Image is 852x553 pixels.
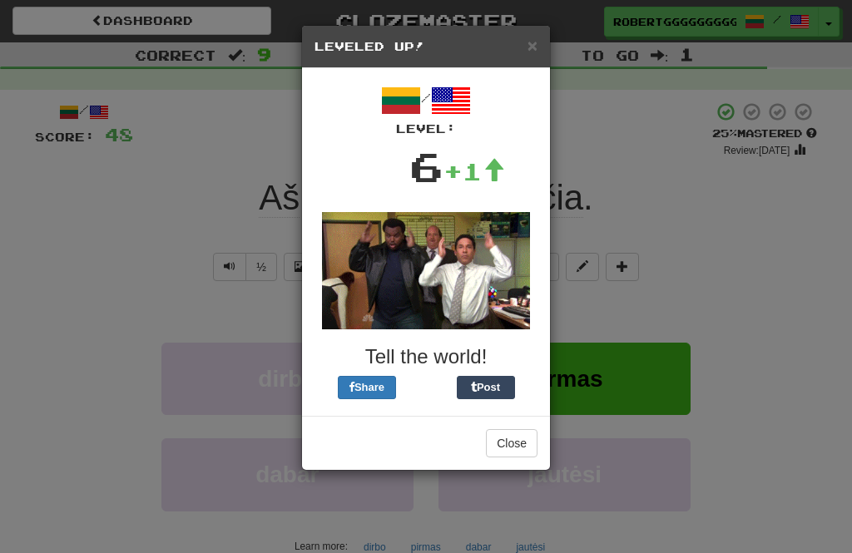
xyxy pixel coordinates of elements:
div: / [315,81,537,137]
button: Close [528,37,537,54]
h3: Tell the world! [315,346,537,368]
div: +1 [443,155,505,188]
button: Share [338,376,396,399]
img: office-a80e9430007fca076a14268f5cfaac02a5711bd98b344892871d2edf63981756.gif [322,212,530,329]
iframe: X Post Button [396,376,457,399]
button: Close [486,429,537,457]
h5: Leveled Up! [315,38,537,55]
div: 6 [409,137,443,195]
span: × [528,36,537,55]
div: Level: [315,121,537,137]
button: Post [457,376,515,399]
